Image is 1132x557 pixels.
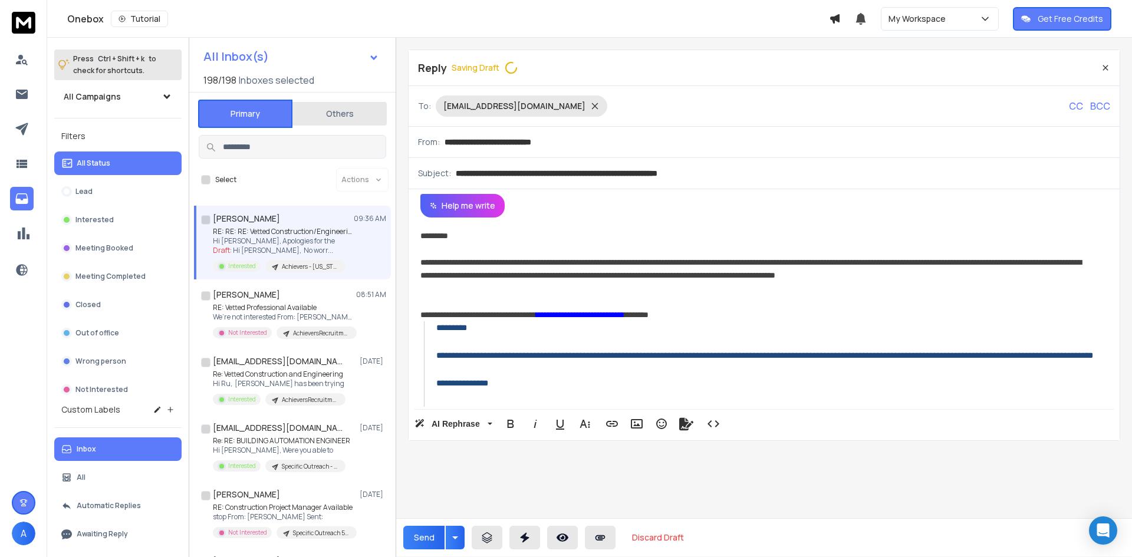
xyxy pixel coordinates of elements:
[213,289,280,301] h1: [PERSON_NAME]
[1038,13,1103,25] p: Get Free Credits
[443,100,585,112] p: [EMAIL_ADDRESS][DOMAIN_NAME]
[429,419,482,429] span: AI Rephrase
[213,236,354,246] p: Hi [PERSON_NAME], Apologies for the
[213,446,350,455] p: Hi [PERSON_NAME], Were you able to
[77,501,141,510] p: Automatic Replies
[54,522,182,546] button: Awaiting Reply
[77,159,110,168] p: All Status
[12,522,35,545] button: A
[54,208,182,232] button: Interested
[213,503,354,512] p: RE: Construction Project Manager Available
[75,272,146,281] p: Meeting Completed
[194,45,389,68] button: All Inbox(s)
[213,355,343,367] h1: [EMAIL_ADDRESS][DOMAIN_NAME]
[54,151,182,175] button: All Status
[54,437,182,461] button: Inbox
[293,329,350,338] p: AchieversRecruitment-[US_STATE]-10-50-51-200FTE
[75,187,93,196] p: Lead
[215,175,236,184] label: Select
[96,52,146,65] span: Ctrl + Shift + k
[1069,99,1083,113] p: CC
[360,423,386,433] p: [DATE]
[282,462,338,471] p: Specific Outreach - Engineering 1-2-3 - Achievers Recruitment
[360,357,386,366] p: [DATE]
[228,262,256,271] p: Interested
[418,60,447,76] p: Reply
[452,61,521,75] span: Saving Draft
[54,293,182,317] button: Closed
[239,73,314,87] h3: Inboxes selected
[203,51,269,62] h1: All Inbox(s)
[213,312,354,322] p: We’re not interested From: [PERSON_NAME]
[228,528,267,537] p: Not Interested
[228,462,256,470] p: Interested
[111,11,168,27] button: Tutorial
[213,370,345,379] p: Re: Vetted Construction and Engineering
[412,412,495,436] button: AI Rephrase
[54,85,182,108] button: All Campaigns
[73,53,156,77] p: Press to check for shortcuts.
[203,73,236,87] span: 198 / 198
[601,412,623,436] button: Insert Link (Ctrl+K)
[282,395,338,404] p: AchieversRecruitment-[US_STATE]-
[61,404,120,416] h3: Custom Labels
[54,236,182,260] button: Meeting Booked
[213,379,345,388] p: Hi Ru, [PERSON_NAME] has been trying
[213,489,280,500] h1: [PERSON_NAME]
[213,303,354,312] p: RE: Vetted Professional Available
[64,91,121,103] h1: All Campaigns
[67,11,829,27] div: Onebox
[282,262,338,271] p: Achievers - [US_STATE] & [US_STATE] verified v1
[54,378,182,401] button: Not Interested
[54,494,182,518] button: Automatic Replies
[77,444,96,454] p: Inbox
[228,328,267,337] p: Not Interested
[420,194,505,217] button: Help me write
[1089,516,1117,545] div: Open Intercom Messenger
[354,214,386,223] p: 09:36 AM
[213,245,232,255] span: Draft:
[75,328,119,338] p: Out of office
[293,529,350,538] p: Specific Outreach 5-6 Construction - Achievers Recruitment
[54,265,182,288] button: Meeting Completed
[54,321,182,345] button: Out of office
[650,412,673,436] button: Emoticons
[77,473,85,482] p: All
[702,412,725,436] button: Code View
[77,529,128,539] p: Awaiting Reply
[233,245,333,255] span: Hi [PERSON_NAME], No worr ...
[54,350,182,373] button: Wrong person
[623,526,693,549] button: Discard Draft
[75,385,128,394] p: Not Interested
[213,227,354,236] p: RE: RE: RE: Vetted Construction/Engineering
[675,412,697,436] button: Signature
[1013,7,1111,31] button: Get Free Credits
[549,412,571,436] button: Underline (Ctrl+U)
[403,526,445,549] button: Send
[213,512,354,522] p: stop From: [PERSON_NAME] Sent:
[213,422,343,434] h1: [EMAIL_ADDRESS][DOMAIN_NAME]
[213,213,280,225] h1: [PERSON_NAME]
[213,436,350,446] p: Re: RE: BUILDING AUTOMATION ENGINEER
[356,290,386,299] p: 08:51 AM
[75,357,126,366] p: Wrong person
[418,136,440,148] p: From:
[499,412,522,436] button: Bold (Ctrl+B)
[75,243,133,253] p: Meeting Booked
[626,412,648,436] button: Insert Image (Ctrl+P)
[418,167,451,179] p: Subject:
[360,490,386,499] p: [DATE]
[198,100,292,128] button: Primary
[889,13,950,25] p: My Workspace
[524,412,547,436] button: Italic (Ctrl+I)
[418,100,431,112] p: To:
[228,395,256,404] p: Interested
[54,466,182,489] button: All
[54,128,182,144] h3: Filters
[75,300,101,309] p: Closed
[292,101,387,127] button: Others
[1090,99,1110,113] p: BCC
[54,180,182,203] button: Lead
